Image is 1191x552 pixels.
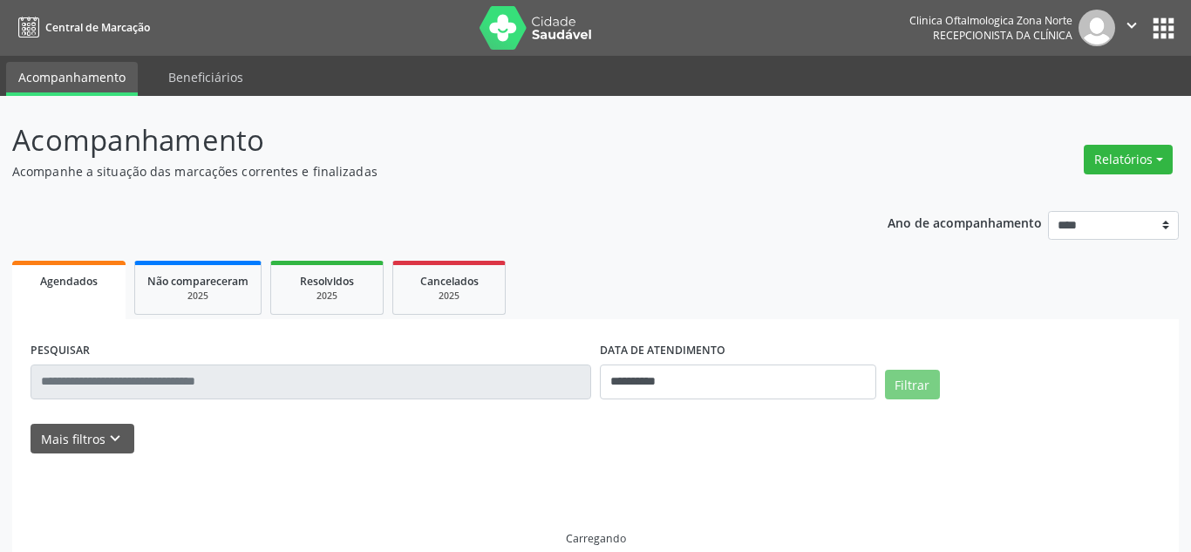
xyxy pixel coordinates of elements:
div: Carregando [566,531,626,546]
a: Acompanhamento [6,62,138,96]
div: 2025 [147,290,248,303]
p: Acompanhamento [12,119,829,162]
p: Ano de acompanhamento [888,211,1042,233]
div: Clinica Oftalmologica Zona Norte [909,13,1072,28]
button: Mais filtroskeyboard_arrow_down [31,424,134,454]
div: 2025 [405,290,493,303]
span: Recepcionista da clínica [933,28,1072,43]
button: Filtrar [885,370,940,399]
a: Central de Marcação [12,13,150,42]
span: Agendados [40,274,98,289]
label: PESQUISAR [31,337,90,365]
div: 2025 [283,290,371,303]
button: Relatórios [1084,145,1173,174]
img: img [1079,10,1115,46]
span: Resolvidos [300,274,354,289]
button: apps [1148,13,1179,44]
a: Beneficiários [156,62,255,92]
p: Acompanhe a situação das marcações correntes e finalizadas [12,162,829,181]
span: Cancelados [420,274,479,289]
i: keyboard_arrow_down [105,429,125,448]
span: Central de Marcação [45,20,150,35]
i:  [1122,16,1141,35]
label: DATA DE ATENDIMENTO [600,337,725,365]
span: Não compareceram [147,274,248,289]
button:  [1115,10,1148,46]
